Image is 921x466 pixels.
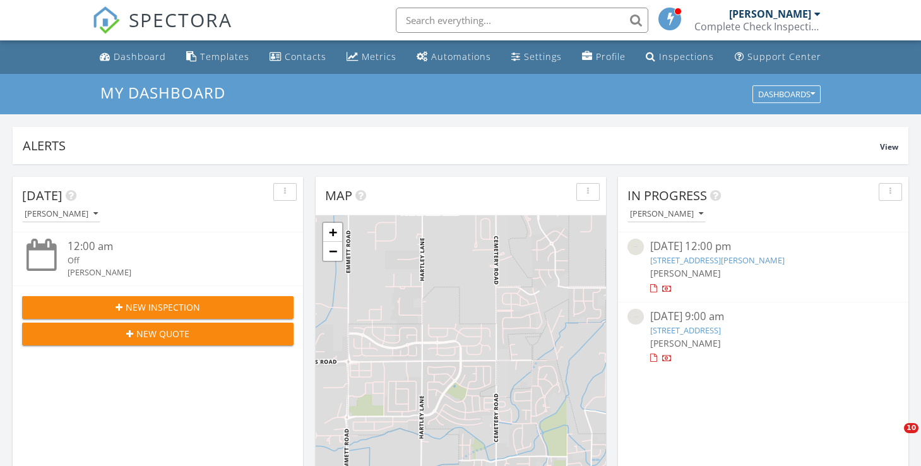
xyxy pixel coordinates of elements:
button: [PERSON_NAME] [627,206,706,223]
span: [DATE] [22,187,62,204]
div: Dashboard [114,51,166,63]
a: Dashboard [95,45,171,69]
div: [DATE] 12:00 pm [650,239,876,254]
div: [DATE] 9:00 am [650,309,876,325]
a: Inspections [641,45,719,69]
span: New Inspection [126,301,200,314]
a: SPECTORA [92,17,232,44]
a: [STREET_ADDRESS] [650,325,721,336]
input: Search everything... [396,8,648,33]
button: New Inspection [22,296,294,319]
span: 10 [904,423,918,433]
div: Complete Check Inspections, LLC [694,20,821,33]
span: [PERSON_NAME] [650,267,721,279]
div: Templates [200,51,249,63]
div: Automations [431,51,491,63]
a: [DATE] 9:00 am [STREET_ADDRESS] [PERSON_NAME] [627,309,899,365]
img: streetview [627,239,644,255]
div: Off [68,254,271,266]
a: Automations (Basic) [412,45,496,69]
img: The Best Home Inspection Software - Spectora [92,6,120,34]
a: Support Center [730,45,826,69]
div: Dashboards [758,90,815,99]
span: New Quote [136,327,189,340]
iframe: Intercom live chat [878,423,908,453]
a: Zoom out [323,242,342,261]
a: Templates [181,45,254,69]
img: streetview [627,309,644,325]
span: View [880,141,898,152]
a: Company Profile [577,45,631,69]
a: [DATE] 12:00 pm [STREET_ADDRESS][PERSON_NAME] [PERSON_NAME] [627,239,899,295]
a: Metrics [342,45,401,69]
a: [STREET_ADDRESS][PERSON_NAME] [650,254,785,266]
button: New Quote [22,323,294,345]
div: [PERSON_NAME] [729,8,811,20]
div: Settings [524,51,562,63]
div: 12:00 am [68,239,271,254]
button: [PERSON_NAME] [22,206,100,223]
div: Alerts [23,137,880,154]
a: Settings [506,45,567,69]
div: [PERSON_NAME] [25,210,98,218]
span: [PERSON_NAME] [650,337,721,349]
span: Map [325,187,352,204]
div: Support Center [747,51,821,63]
a: Contacts [264,45,331,69]
div: Profile [596,51,626,63]
div: [PERSON_NAME] [630,210,703,218]
span: In Progress [627,187,707,204]
a: Zoom in [323,223,342,242]
div: [PERSON_NAME] [68,266,271,278]
div: Contacts [285,51,326,63]
span: My Dashboard [100,82,225,103]
div: Inspections [659,51,714,63]
div: Metrics [362,51,396,63]
span: SPECTORA [129,6,232,33]
button: Dashboards [752,85,821,103]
